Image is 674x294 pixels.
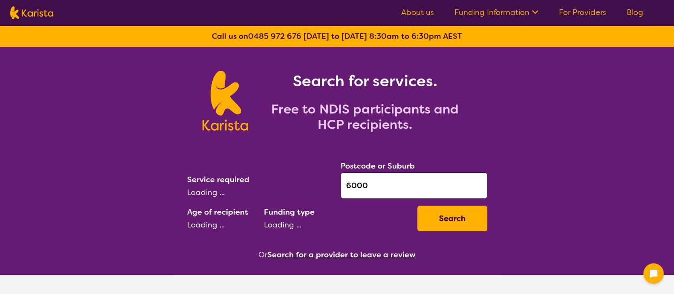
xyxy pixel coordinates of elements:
img: Karista logo [202,71,248,131]
b: Call us on [DATE] to [DATE] 8:30am to 6:30pm AEST [212,31,462,41]
span: Or [258,248,267,261]
div: Loading ... [264,218,411,231]
a: For Providers [559,7,606,17]
img: Karista logo [10,6,53,19]
a: About us [401,7,434,17]
label: Funding type [264,207,315,217]
h1: Search for services. [258,71,472,91]
button: Search [417,206,487,231]
label: Age of recipient [187,207,248,217]
a: Blog [627,7,643,17]
div: Loading ... [187,186,334,199]
label: Postcode or Suburb [341,161,415,171]
div: Loading ... [187,218,257,231]
label: Service required [187,175,249,185]
a: 0485 972 676 [248,31,301,41]
button: Search for a provider to leave a review [267,248,416,261]
a: Funding Information [454,7,538,17]
h2: Free to NDIS participants and HCP recipients. [258,102,472,132]
input: Type [341,172,487,199]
